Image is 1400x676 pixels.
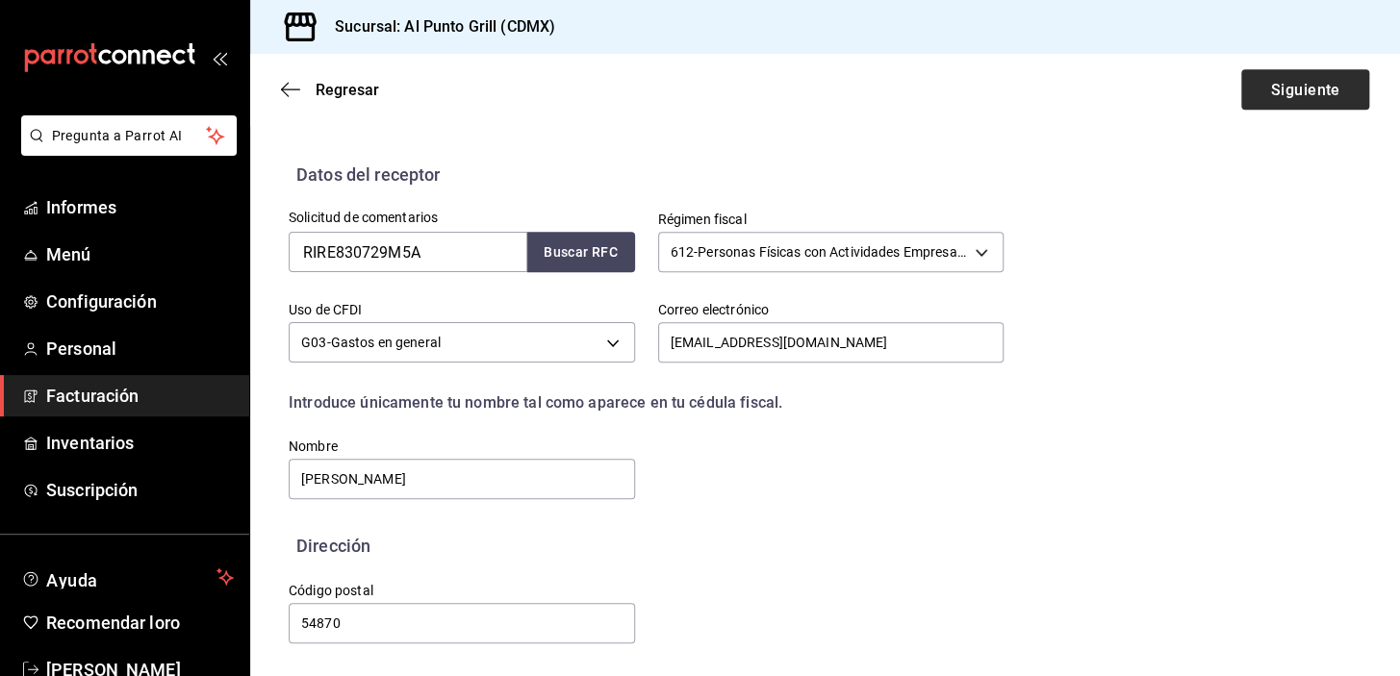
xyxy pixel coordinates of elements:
[46,480,138,500] font: Suscripción
[212,50,227,65] button: abrir_cajón_menú
[46,244,91,264] font: Menú
[331,335,441,350] font: Gastos en general
[658,212,747,227] font: Régimen fiscal
[335,17,555,36] font: Sucursal: Al Punto Grill (CDMX)
[52,128,183,143] font: Pregunta a Parrot AI
[289,302,362,317] font: Uso de CFDI
[281,81,379,99] button: Regresar
[671,244,694,260] font: 612
[46,338,116,359] font: Personal
[698,244,1085,260] font: Personas Físicas con Actividades Empresariales y Profesionales
[46,291,157,312] font: Configuración
[46,433,134,453] font: Inventarios
[289,583,373,598] font: Código postal
[658,302,769,317] font: Correo electrónico
[527,232,635,272] button: Buscar RFC
[326,335,330,350] font: -
[289,438,338,454] font: Nombre
[46,386,139,406] font: Facturación
[694,244,698,260] font: -
[46,570,98,590] font: Ayuda
[296,536,370,556] font: Dirección
[46,613,180,633] font: Recomendar loro
[46,197,116,217] font: Informes
[289,603,635,643] input: Obligatorio
[289,210,438,225] font: Solicitud de comentarios
[289,393,782,412] font: Introduce únicamente tu nombre tal como aparece en tu cédula fiscal.
[301,335,326,350] font: G03
[21,115,237,156] button: Pregunta a Parrot AI
[13,139,237,160] a: Pregunta a Parrot AI
[544,245,618,261] font: Buscar RFC
[296,164,440,185] font: Datos del receptor
[1241,69,1369,110] button: Siguiente
[316,81,379,99] font: Regresar
[1270,80,1339,98] font: Siguiente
